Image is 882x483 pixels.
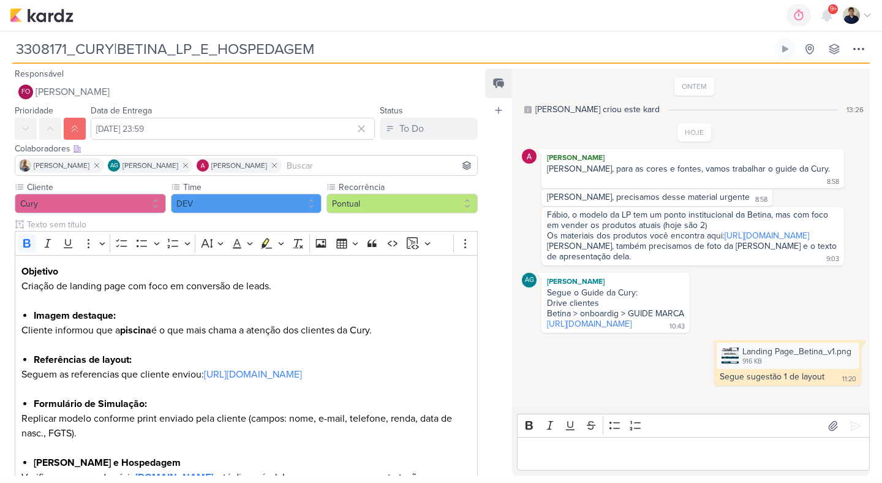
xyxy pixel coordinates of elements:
[24,218,478,231] input: Texto sem título
[725,230,809,241] a: [URL][DOMAIN_NAME]
[547,298,684,308] div: Drive clientes
[91,118,375,140] input: Select a date
[517,414,870,438] div: Editor toolbar
[547,319,631,329] a: [URL][DOMAIN_NAME]
[544,275,687,287] div: [PERSON_NAME]
[827,177,839,187] div: 8:58
[337,181,478,194] label: Recorrência
[91,105,152,116] label: Data de Entrega
[742,345,851,358] div: Landing Page_Betina_v1.png
[755,195,767,205] div: 8:58
[842,375,856,384] div: 11:20
[15,105,53,116] label: Prioridade
[399,121,424,136] div: To Do
[547,308,684,319] div: Betina > onboardig > GUIDE MARCA
[547,287,684,298] div: Segue o Guide da Cury:
[34,160,89,171] span: [PERSON_NAME]
[34,457,181,469] strong: [PERSON_NAME] e Hospedagem
[722,348,739,365] img: VW9aKDzPV6RLiaFoLHYWMBvnlYmsHGrecMGdqvMd.png
[21,265,58,278] strong: Objetivo
[108,159,120,172] div: Aline Gimenez Graciano
[720,371,824,382] div: Segue sugestão 1 de layout
[15,69,64,79] label: Responsável
[544,151,842,164] div: [PERSON_NAME]
[826,254,839,264] div: 9:03
[742,357,851,367] div: 916 KB
[123,160,178,171] span: [PERSON_NAME]
[34,398,147,410] strong: Formulário de Simulação:
[21,89,30,96] p: FO
[197,159,209,172] img: Alessandra Gomes
[34,354,132,366] strong: Referências de layout:
[21,279,472,308] p: Criação de landing page com foco em conversão de leads.
[547,210,839,230] div: Fábio, o modelo da LP tem um ponto institucional da Betina, mas com foco em vender os produtos at...
[380,118,478,140] button: To Do
[547,241,839,262] div: [PERSON_NAME], também precisamos de foto da [PERSON_NAME] e o texto de apresentação dela.
[18,85,33,99] div: Fabio Oliveira
[380,105,403,116] label: Status
[21,367,472,382] p: Seguem as referencias que cliente enviou:
[15,231,478,255] div: Editor toolbar
[15,142,478,155] div: Colaboradores
[204,368,302,381] a: [URL][DOMAIN_NAME]
[547,164,830,174] div: [PERSON_NAME], para as cores e fontes, vamos trabalhar o guide da Cury.
[547,192,750,202] div: [PERSON_NAME], precisamos desse material urgente
[171,194,322,213] button: DEV
[211,160,267,171] span: [PERSON_NAME]
[843,7,860,24] img: Levy Pessoa
[717,343,859,369] div: Landing Page_Betina_v1.png
[517,437,870,471] div: Editor editing area: main
[34,310,116,322] strong: Imagem destaque:
[21,323,472,352] p: Cliente informou que a é o que mais chama a atenção dos clientes da Cury.
[182,181,322,194] label: Time
[780,44,790,54] div: Ligar relógio
[830,4,837,14] span: 9+
[15,81,478,103] button: FO [PERSON_NAME]
[846,104,864,115] div: 13:26
[15,194,166,213] button: Cury
[535,103,660,116] div: [PERSON_NAME] criou este kard
[522,273,537,287] div: Aline Gimenez Graciano
[110,163,118,169] p: AG
[19,159,31,172] img: Iara Santos
[547,230,839,241] div: Os materiais dos produtos você encontra aqui:
[525,277,534,284] p: AG
[284,158,475,173] input: Buscar
[120,324,151,337] strong: piscina
[12,38,772,60] input: Kard Sem Título
[522,149,537,164] img: Alessandra Gomes
[326,194,478,213] button: Pontual
[669,322,685,332] div: 10:43
[26,181,166,194] label: Cliente
[21,411,472,455] p: Replicar modelo conforme print enviado pela cliente (campos: nome, e-mail, telefone, renda, data ...
[10,8,73,23] img: kardz.app
[36,85,110,99] span: [PERSON_NAME]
